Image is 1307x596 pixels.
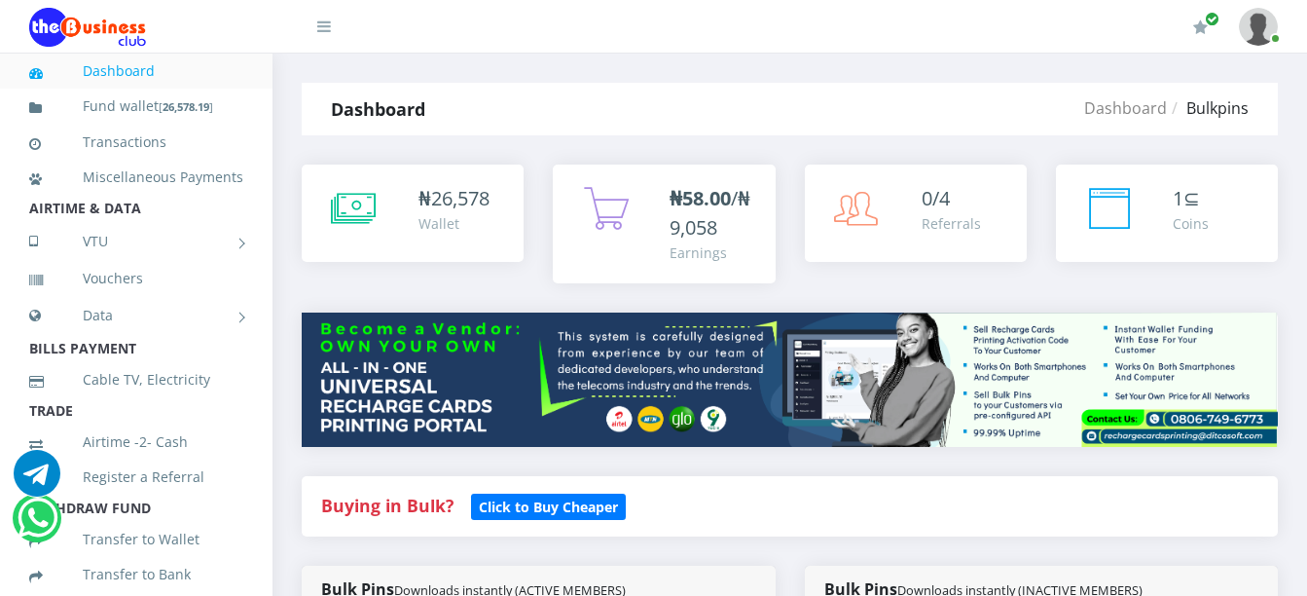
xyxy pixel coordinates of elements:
[331,97,425,121] strong: Dashboard
[922,213,981,234] div: Referrals
[670,242,755,263] div: Earnings
[302,165,524,262] a: ₦26,578 Wallet
[29,291,243,340] a: Data
[418,213,490,234] div: Wallet
[1173,185,1183,211] span: 1
[1193,19,1208,35] i: Renew/Upgrade Subscription
[321,494,454,517] strong: Buying in Bulk?
[479,498,618,516] b: Click to Buy Cheaper
[922,185,950,211] span: 0/4
[553,165,775,283] a: ₦58.00/₦9,058 Earnings
[302,313,1278,447] img: multitenant_rcp.png
[163,99,209,114] b: 26,578.19
[418,184,490,213] div: ₦
[1084,97,1167,119] a: Dashboard
[670,185,731,211] b: ₦58.00
[29,49,243,93] a: Dashboard
[29,8,146,47] img: Logo
[14,465,60,497] a: Chat for support
[29,155,243,200] a: Miscellaneous Payments
[29,357,243,402] a: Cable TV, Electricity
[29,120,243,165] a: Transactions
[29,217,243,266] a: VTU
[1173,213,1209,234] div: Coins
[670,185,750,241] span: /₦9,058
[29,420,243,465] a: Airtime -2- Cash
[431,185,490,211] span: 26,578
[1173,184,1209,213] div: ⊆
[159,99,213,114] small: [ ]
[29,256,243,301] a: Vouchers
[1239,8,1278,46] img: User
[805,165,1027,262] a: 0/4 Referrals
[1205,12,1219,26] span: Renew/Upgrade Subscription
[471,494,626,517] a: Click to Buy Cheaper
[29,84,243,130] a: Fund wallet[26,578.19]
[18,509,57,541] a: Chat for support
[29,517,243,562] a: Transfer to Wallet
[29,455,243,500] a: Register a Referral
[1167,96,1249,120] li: Bulkpins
